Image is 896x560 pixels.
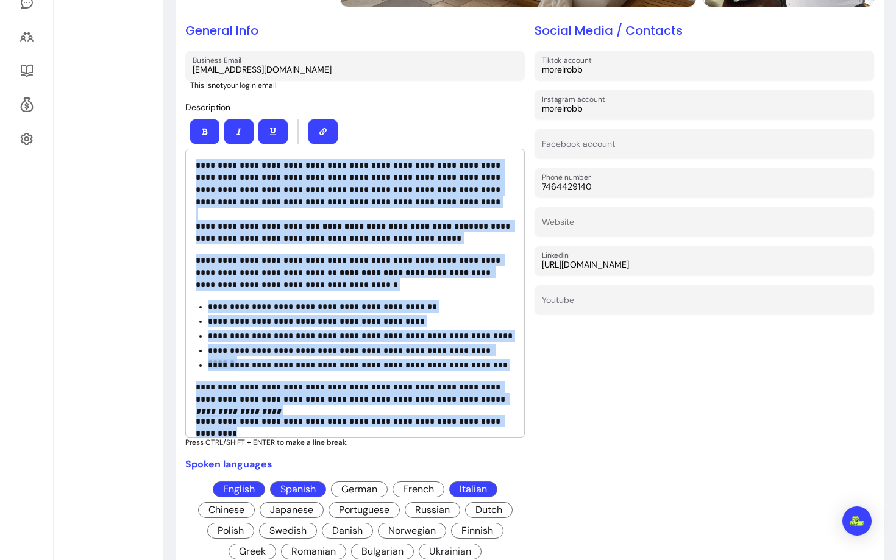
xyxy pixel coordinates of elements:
span: Ukrainian [419,544,482,559]
span: Finnish [451,523,503,539]
p: Press CTRL/SHIFT + ENTER to make a line break. [185,438,525,447]
span: German [331,481,388,497]
span: Russian [405,502,460,518]
label: Tiktok account [542,55,596,65]
input: Instagram account [542,102,867,115]
h2: General Info [185,22,525,39]
input: Phone number [542,180,867,193]
a: Refer & Earn [15,90,38,119]
span: Romanian [281,544,346,559]
span: Greek [229,544,276,559]
input: Website [542,219,867,232]
span: Italian [449,481,497,497]
a: Settings [15,124,38,154]
label: Phone number [542,172,595,182]
span: Polish [207,523,254,539]
span: French [393,481,444,497]
input: Facebook account [542,141,867,154]
p: This is your login email [190,80,525,90]
span: Chinese [198,502,255,518]
h2: Social Media / Contacts [535,22,874,39]
a: Clients [15,22,38,51]
a: Resources [15,56,38,85]
input: Youtube [542,297,867,310]
span: Portuguese [329,502,400,518]
label: Instagram account [542,94,609,104]
span: Swedish [259,523,317,539]
span: Bulgarian [351,544,414,559]
span: Description [185,102,230,113]
input: Business Email [193,63,517,76]
label: LinkedIn [542,250,573,260]
span: Norwegian [378,523,446,539]
input: Tiktok account [542,63,867,76]
div: Open Intercom Messenger [842,506,872,536]
span: Japanese [260,502,324,518]
p: Spoken languages [185,457,525,472]
span: Dutch [465,502,513,518]
span: English [213,481,265,497]
label: Business Email [193,55,246,65]
span: Danish [322,523,373,539]
input: LinkedIn [542,258,867,271]
b: not [212,80,223,90]
span: Spanish [270,481,326,497]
